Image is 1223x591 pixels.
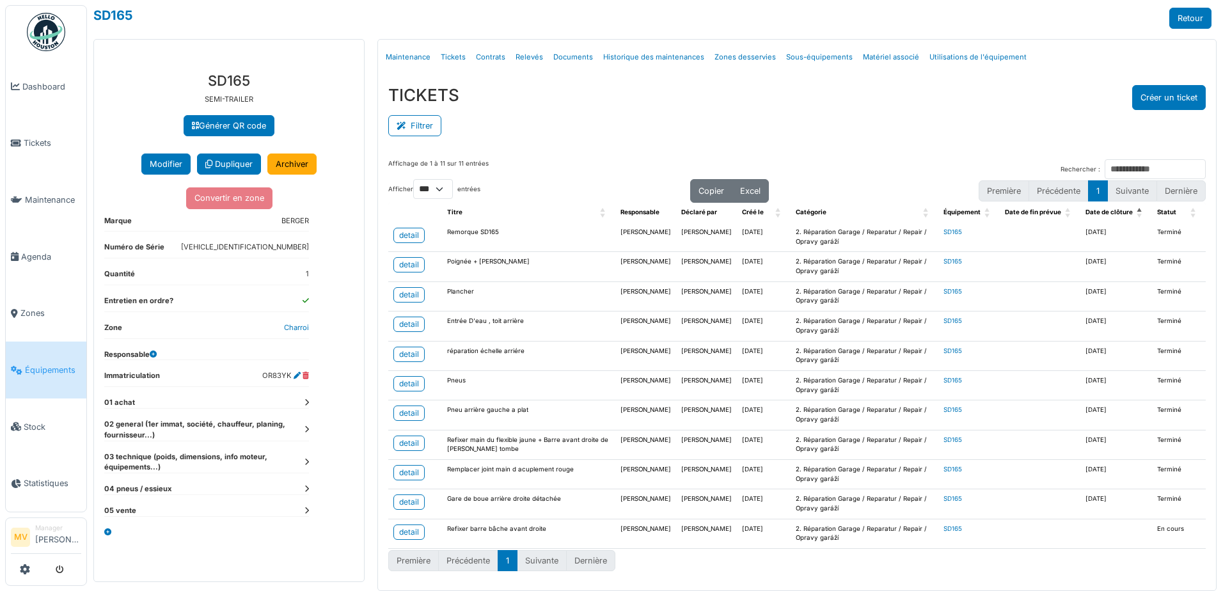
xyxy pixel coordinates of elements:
td: [PERSON_NAME] [615,341,676,370]
span: Stock [24,421,81,433]
span: Déclaré par [681,209,717,216]
td: 2. Réparation Garage / Reparatur / Repair / Opravy garáží [791,400,938,430]
a: detail [393,436,425,451]
div: detail [399,230,419,241]
td: [PERSON_NAME] [615,223,676,252]
a: SD165 [943,495,962,502]
dt: 01 achat [104,397,309,408]
td: [PERSON_NAME] [615,311,676,341]
div: detail [399,496,419,508]
a: Sous-équipements [781,42,858,72]
span: Copier [698,186,724,196]
td: 2. Réparation Garage / Reparatur / Repair / Opravy garáží [791,252,938,281]
a: SD165 [943,288,962,295]
td: [DATE] [1080,489,1152,519]
td: [PERSON_NAME] [615,460,676,489]
td: Terminé [1152,370,1206,400]
dd: OR83YK [262,370,309,381]
td: [DATE] [1080,281,1152,311]
a: detail [393,494,425,510]
span: Titre: Activate to sort [600,203,608,223]
span: Agenda [21,251,81,263]
td: 2. Réparation Garage / Reparatur / Repair / Opravy garáží [791,223,938,252]
div: detail [399,407,419,419]
dt: Immatriculation [104,370,160,386]
td: [DATE] [737,370,791,400]
td: [PERSON_NAME] [676,460,737,489]
td: Terminé [1152,341,1206,370]
a: Générer QR code [184,115,274,136]
td: [PERSON_NAME] [615,370,676,400]
td: [PERSON_NAME] [676,223,737,252]
span: Tickets [24,137,81,149]
a: Retour [1169,8,1211,29]
a: Contrats [471,42,510,72]
td: [PERSON_NAME] [615,489,676,519]
span: Équipement: Activate to sort [984,203,992,223]
span: Créé le: Activate to sort [775,203,783,223]
a: Maintenance [6,171,86,228]
td: [DATE] [1080,460,1152,489]
td: [DATE] [1080,341,1152,370]
dt: Numéro de Série [104,242,164,258]
a: Relevés [510,42,548,72]
td: [DATE] [737,311,791,341]
span: Date de clôture [1085,209,1133,216]
td: [DATE] [1080,430,1152,459]
a: Matériel associé [858,42,924,72]
li: MV [11,528,30,547]
label: Rechercher : [1061,165,1100,175]
a: detail [393,287,425,303]
td: [PERSON_NAME] [676,430,737,459]
div: Manager [35,523,81,533]
a: SD165 [943,436,962,443]
a: Zones desservies [709,42,781,72]
td: Gare de boue arrière droite détachée [442,489,615,519]
a: Équipements [6,342,86,398]
a: Dupliquer [197,154,261,175]
td: [DATE] [737,519,791,548]
a: Zones [6,285,86,342]
a: SD165 [93,8,132,23]
span: Statistiques [24,477,81,489]
div: detail [399,289,419,301]
a: Maintenance [381,42,436,72]
li: [PERSON_NAME] [35,523,81,551]
img: Badge_color-CXgf-gQk.svg [27,13,65,51]
dt: Entretien en ordre? [104,295,173,311]
td: [PERSON_NAME] [676,400,737,430]
span: Dashboard [22,81,81,93]
td: Terminé [1152,311,1206,341]
a: Tickets [6,115,86,172]
div: detail [399,378,419,390]
dt: Quantité [104,269,135,285]
a: Archiver [267,154,317,175]
button: Excel [732,179,769,203]
span: Statut [1157,209,1176,216]
a: Statistiques [6,455,86,512]
span: Date de clôture: Activate to invert sorting [1137,203,1144,223]
dt: 04 pneus / essieux [104,484,309,494]
td: [PERSON_NAME] [676,370,737,400]
td: Entrée D'eau , toit arrière [442,311,615,341]
a: detail [393,347,425,362]
a: Documents [548,42,598,72]
td: [DATE] [1080,400,1152,430]
td: Terminé [1152,489,1206,519]
td: Terminé [1152,430,1206,459]
td: Terminé [1152,400,1206,430]
a: Agenda [6,228,86,285]
td: [PERSON_NAME] [676,281,737,311]
div: detail [399,259,419,271]
button: 1 [498,550,517,571]
a: SD165 [943,525,962,532]
td: 2. Réparation Garage / Reparatur / Repair / Opravy garáží [791,311,938,341]
dt: Zone [104,322,122,338]
td: En cours [1152,519,1206,548]
a: Dashboard [6,58,86,115]
td: [DATE] [737,281,791,311]
td: [DATE] [737,460,791,489]
a: SD165 [943,347,962,354]
td: [PERSON_NAME] [676,341,737,370]
span: Équipements [25,364,81,376]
